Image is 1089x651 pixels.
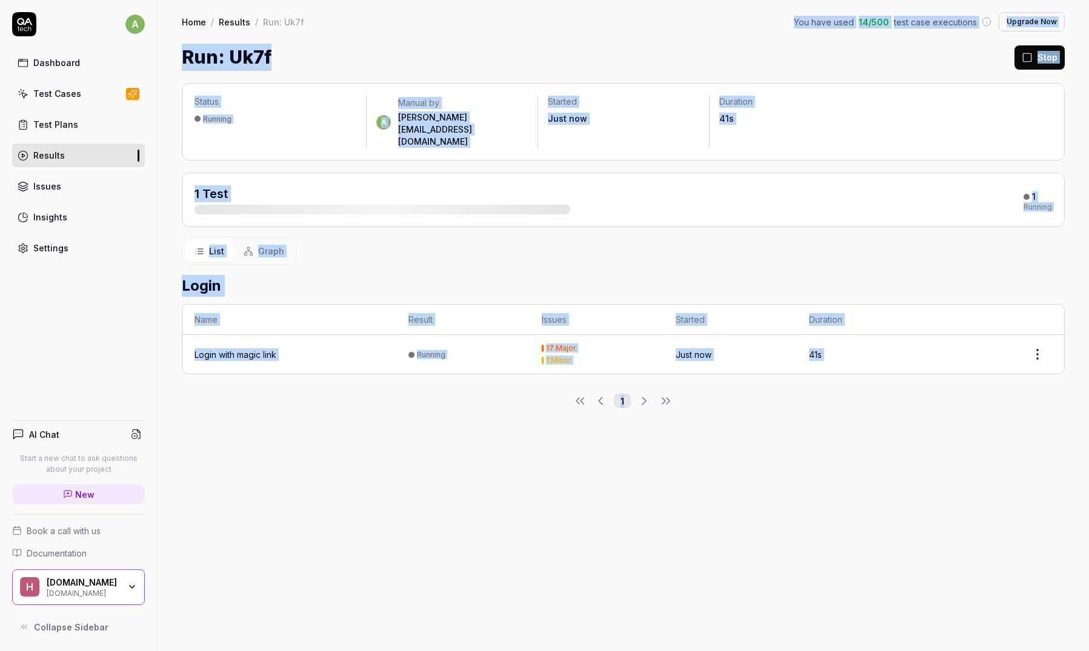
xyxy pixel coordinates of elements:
[27,547,87,560] span: Documentation
[396,305,530,335] th: Result
[33,211,67,223] div: Insights
[209,245,224,257] span: List
[999,12,1065,31] button: Upgrade Now
[12,524,145,537] a: Book a call with us
[34,621,108,633] span: Collapse Sidebar
[33,180,61,193] div: Issues
[182,275,1065,297] h2: Login
[719,113,734,124] time: 41s
[12,615,145,639] button: Collapse Sidebar
[195,187,228,201] span: 1 Test
[125,12,145,36] button: a
[211,16,214,28] div: /
[12,569,145,606] button: H[DOMAIN_NAME][DOMAIN_NAME]
[894,16,977,28] span: test case executions
[548,113,587,124] time: Just now
[33,242,68,254] div: Settings
[859,16,889,28] span: 14 / 500
[1024,203,1052,211] div: Running
[203,114,231,124] div: Running
[255,16,258,28] div: /
[125,15,145,34] span: a
[12,453,145,475] p: Start a new chat to ask questions about your project
[12,144,145,167] a: Results
[47,587,119,597] div: [DOMAIN_NAME]
[75,488,95,501] span: New
[219,16,250,28] a: Results
[1014,45,1065,70] button: Stop
[12,51,145,74] a: Dashboard
[417,350,445,359] div: Running
[12,484,145,504] a: New
[719,96,871,108] p: Duration
[398,111,528,148] div: [PERSON_NAME][EMAIL_ADDRESS][DOMAIN_NAME]
[20,577,39,596] span: H
[33,149,65,162] div: Results
[530,305,663,335] th: Issues
[234,240,294,262] button: Graph
[12,236,145,260] a: Settings
[12,174,145,198] a: Issues
[12,82,145,105] a: Test Cases
[195,96,356,108] p: Status
[546,357,571,364] div: 1 Minor
[185,240,234,262] button: List
[182,44,271,71] h1: Run: Uk7f
[398,97,528,109] div: Manual by
[376,115,391,130] span: a
[27,524,101,537] span: Book a call with us
[263,16,304,28] div: Run: Uk7f
[809,349,822,360] time: 41s
[548,96,699,108] p: Started
[182,16,206,28] a: Home
[33,118,78,131] div: Test Plans
[794,16,854,28] span: You have used
[12,547,145,560] a: Documentation
[797,305,930,335] th: Duration
[33,87,81,100] div: Test Cases
[12,205,145,229] a: Insights
[29,428,59,441] h4: AI Chat
[664,305,797,335] th: Started
[676,349,711,360] time: Just now
[614,394,631,408] button: 1
[182,305,396,335] th: Name
[1032,191,1036,202] div: 1
[33,56,80,69] div: Dashboard
[258,245,284,257] span: Graph
[12,113,145,136] a: Test Plans
[546,345,576,352] div: 17 Major
[47,577,119,588] div: Hives.co
[195,348,276,361] a: Login with magic link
